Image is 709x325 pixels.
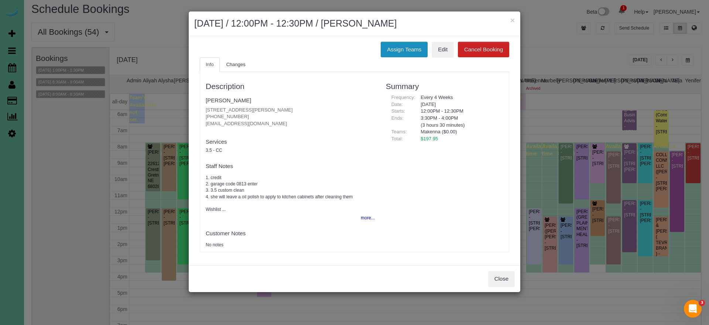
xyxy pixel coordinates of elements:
[684,300,702,318] iframe: Intercom live chat
[415,101,503,108] div: [DATE]
[510,16,515,24] button: ×
[391,136,403,141] span: Total:
[206,242,375,248] pre: No notes
[206,107,375,127] p: [STREET_ADDRESS][PERSON_NAME] [PHONE_NUMBER] [EMAIL_ADDRESS][DOMAIN_NAME]
[381,42,428,57] button: Assign Teams
[206,148,375,153] h5: 3.5 - CC
[391,129,407,134] span: Teams:
[391,95,415,100] span: Frequency:
[391,108,405,114] span: Starts:
[699,300,705,306] span: 3
[415,108,503,115] div: 12:00PM - 12:30PM
[415,94,503,101] div: Every 4 Weeks
[206,62,214,67] span: Info
[206,82,375,90] h3: Description
[386,82,503,90] h3: Summary
[458,42,509,57] button: Cancel Booking
[220,57,251,72] a: Changes
[226,62,246,67] span: Changes
[206,139,375,145] h4: Services
[206,97,251,103] a: [PERSON_NAME]
[415,115,503,129] div: 3:30PM - 4:00PM (3 hours 30 minutes)
[391,102,403,107] span: Date:
[421,129,498,136] li: Makenna ($0.00)
[194,17,515,30] h2: [DATE] / 12:00PM - 12:30PM / [PERSON_NAME]
[206,163,375,170] h4: Staff Notes
[356,213,374,223] button: more...
[488,271,515,287] button: Close
[206,175,375,213] pre: 1. credit 2. garage code 0813 enter 3. 3.5 custom clean 4. she will leave a oil polish to apply t...
[391,115,404,121] span: Ends:
[206,230,375,237] h4: Customer Notes
[421,136,438,141] span: $197.95
[200,57,220,72] a: Info
[432,42,454,57] a: Edit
